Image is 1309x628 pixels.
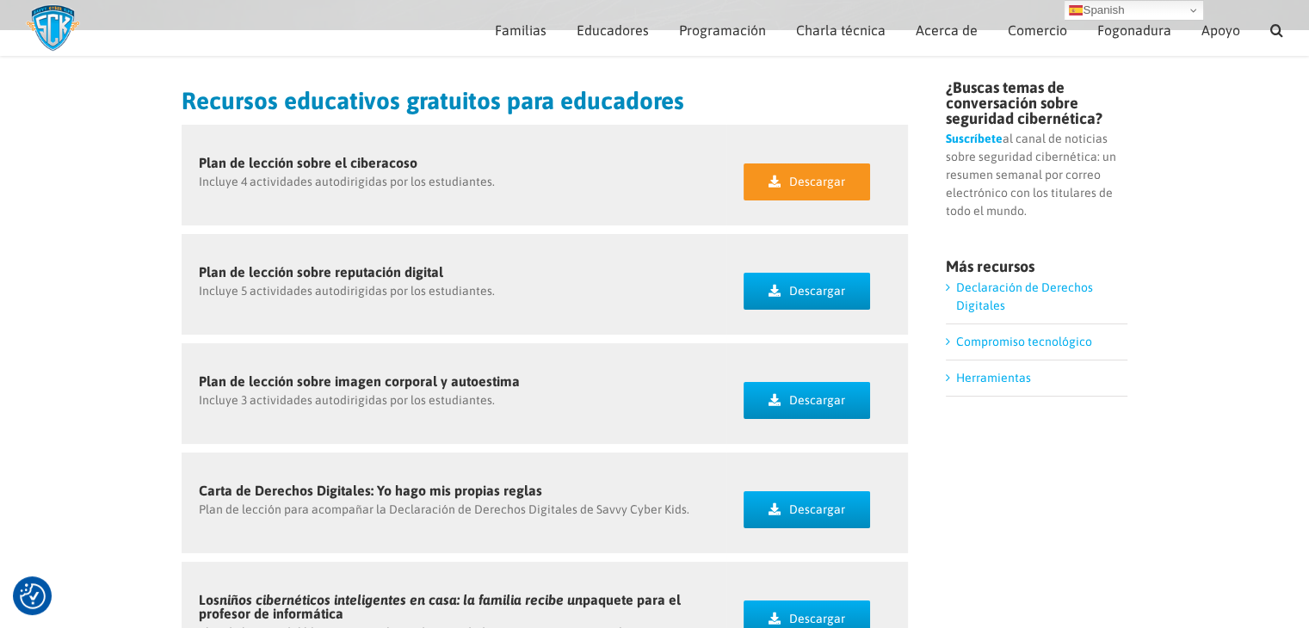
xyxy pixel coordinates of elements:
[946,132,1116,218] font: al canal de noticias sobre seguridad cibernética: un resumen semanal por correo electrónico con l...
[199,483,542,498] font: Carta de Derechos Digitales: Yo hago mis propias reglas
[219,592,583,607] font: niños cibernéticos inteligentes en casa: la familia recibe un
[744,491,870,528] a: Descargar
[495,22,546,38] font: Familias
[916,22,978,38] font: Acerca de
[789,502,845,516] font: Descargar
[744,273,870,310] a: Descargar
[789,175,845,188] font: Descargar
[182,87,684,114] font: Recursos educativos gratuitos para educadores
[956,371,1031,385] a: Herramientas
[789,284,845,298] font: Descargar
[956,280,1093,312] a: Declaración de Derechos Digitales
[199,373,520,389] font: Plan de lección sobre imagen corporal y autoestima
[199,284,495,298] font: Incluye 5 actividades autodirigidas por los estudiantes.
[1008,22,1067,38] font: Comercio
[1069,3,1083,17] img: es
[679,22,766,38] font: Programación
[946,132,1003,145] a: Suscríbete
[946,78,1102,127] font: ¿Buscas temas de conversación sobre seguridad cibernética?
[796,22,886,38] font: Charla técnica
[199,175,495,188] font: Incluye 4 actividades autodirigidas por los estudiantes.
[946,257,1034,275] font: Más recursos
[1097,22,1171,38] font: Fogonadura
[744,382,870,419] a: Descargar
[199,264,443,280] font: Plan de lección sobre reputación digital
[1201,22,1240,38] font: Apoyo
[956,335,1092,348] a: Compromiso tecnológico
[744,163,870,200] a: Descargar
[26,4,80,52] img: Logotipo de Savvy Cyber ​​Kids
[20,583,46,609] button: Preferencias de consentimiento
[199,155,417,170] font: Plan de lección sobre el ciberacoso
[20,583,46,609] img: Revisar el botón de consentimiento
[577,22,649,38] font: Educadores
[199,502,689,516] font: Plan de lección para acompañar la Declaración de Derechos Digitales de Savvy Cyber ​​Kids.
[199,393,495,407] font: Incluye 3 actividades autodirigidas por los estudiantes.
[199,592,681,621] font: paquete para el profesor de informática
[789,393,845,407] font: Descargar
[199,592,219,607] font: Los
[789,612,845,625] font: Descargar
